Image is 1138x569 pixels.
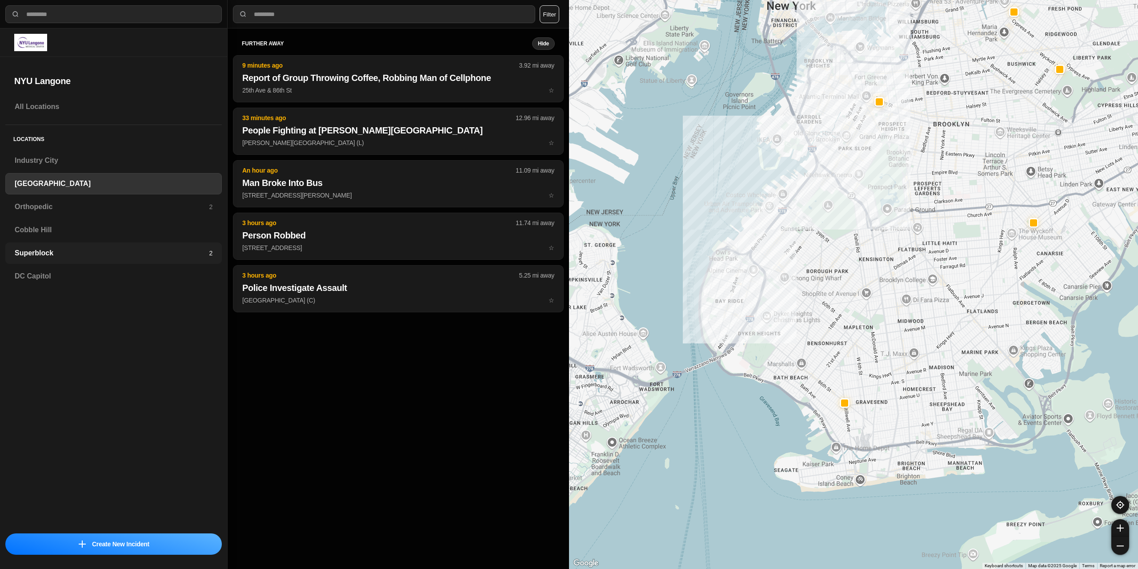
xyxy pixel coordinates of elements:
button: zoom-in [1111,519,1129,537]
h2: NYU Langone [14,75,213,87]
p: Create New Incident [92,540,149,549]
img: zoom-out [1117,542,1124,549]
span: star [549,87,554,94]
p: 25th Ave & 86th St [242,86,554,95]
p: 11.74 mi away [516,218,554,227]
h3: [GEOGRAPHIC_DATA] [15,178,212,189]
img: icon [79,541,86,548]
img: search [239,10,248,19]
a: DC Capitol [5,266,222,287]
p: An hour ago [242,166,516,175]
button: Keyboard shortcuts [985,563,1023,569]
button: iconCreate New Incident [5,533,222,555]
p: 33 minutes ago [242,113,516,122]
button: 33 minutes ago12.96 mi awayPeople Fighting at [PERSON_NAME][GEOGRAPHIC_DATA][PERSON_NAME][GEOGRAP... [233,108,564,155]
img: zoom-in [1117,525,1124,532]
a: Industry City [5,150,222,171]
button: Filter [540,5,559,23]
span: star [549,244,554,251]
p: 2 [209,249,212,258]
a: Terms (opens in new tab) [1082,563,1094,568]
h5: further away [242,40,532,47]
p: 3.92 mi away [519,61,554,70]
button: 3 hours ago5.25 mi awayPolice Investigate Assault[GEOGRAPHIC_DATA] (C)star [233,265,564,312]
p: 9 minutes ago [242,61,519,70]
h3: Cobble Hill [15,225,212,235]
button: 9 minutes ago3.92 mi awayReport of Group Throwing Coffee, Robbing Man of Cellphone25th Ave & 86th... [233,55,564,102]
a: 33 minutes ago12.96 mi awayPeople Fighting at [PERSON_NAME][GEOGRAPHIC_DATA][PERSON_NAME][GEOGRAP... [233,139,564,146]
a: Orthopedic2 [5,196,222,218]
a: Superblock2 [5,242,222,264]
p: [STREET_ADDRESS] [242,243,554,252]
small: Hide [538,40,549,47]
h3: DC Capitol [15,271,212,282]
h3: Orthopedic [15,202,209,212]
p: [STREET_ADDRESS][PERSON_NAME] [242,191,554,200]
a: 3 hours ago11.74 mi awayPerson Robbed[STREET_ADDRESS]star [233,244,564,251]
span: Map data ©2025 Google [1028,563,1077,568]
a: Open this area in Google Maps (opens a new window) [571,557,601,569]
h2: Report of Group Throwing Coffee, Robbing Man of Cellphone [242,72,554,84]
h3: Superblock [15,248,209,258]
img: logo [14,34,47,51]
h2: Man Broke Into Bus [242,177,554,189]
a: 9 minutes ago3.92 mi awayReport of Group Throwing Coffee, Robbing Man of Cellphone25th Ave & 86th... [233,86,564,94]
p: 12.96 mi away [516,113,554,122]
h2: Person Robbed [242,229,554,242]
img: Google [571,557,601,569]
p: [GEOGRAPHIC_DATA] (C) [242,296,554,305]
h3: Industry City [15,155,212,166]
button: 3 hours ago11.74 mi awayPerson Robbed[STREET_ADDRESS]star [233,213,564,260]
h2: Police Investigate Assault [242,282,554,294]
a: Report a map error [1100,563,1135,568]
button: Hide [532,37,555,50]
p: 5.25 mi away [519,271,554,280]
img: recenter [1116,501,1124,509]
span: star [549,139,554,146]
h3: All Locations [15,101,212,112]
a: 3 hours ago5.25 mi awayPolice Investigate Assault[GEOGRAPHIC_DATA] (C)star [233,296,564,304]
button: recenter [1111,496,1129,514]
span: star [549,192,554,199]
p: 11.09 mi away [516,166,554,175]
h2: People Fighting at [PERSON_NAME][GEOGRAPHIC_DATA] [242,124,554,137]
h5: Locations [5,125,222,150]
a: [GEOGRAPHIC_DATA] [5,173,222,194]
span: star [549,297,554,304]
a: An hour ago11.09 mi awayMan Broke Into Bus[STREET_ADDRESS][PERSON_NAME]star [233,191,564,199]
p: 3 hours ago [242,271,519,280]
a: All Locations [5,96,222,117]
img: search [11,10,20,19]
p: 2 [209,202,212,211]
button: An hour ago11.09 mi awayMan Broke Into Bus[STREET_ADDRESS][PERSON_NAME]star [233,160,564,207]
a: Cobble Hill [5,219,222,241]
p: 3 hours ago [242,218,516,227]
p: [PERSON_NAME][GEOGRAPHIC_DATA] (L) [242,138,554,147]
button: zoom-out [1111,537,1129,555]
